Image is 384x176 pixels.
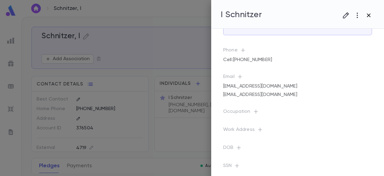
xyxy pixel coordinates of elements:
[223,89,297,100] div: [EMAIL_ADDRESS][DOMAIN_NAME]
[223,54,272,65] div: Cell : [PHONE_NUMBER]
[223,127,372,135] p: Work Address
[223,47,372,56] p: Phone
[223,74,372,82] p: Email
[223,81,297,92] div: [EMAIL_ADDRESS][DOMAIN_NAME]
[223,145,372,153] p: DOB
[223,109,372,117] p: Occupation
[221,10,262,20] h4: I Schnitzer
[223,163,372,171] p: SSN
